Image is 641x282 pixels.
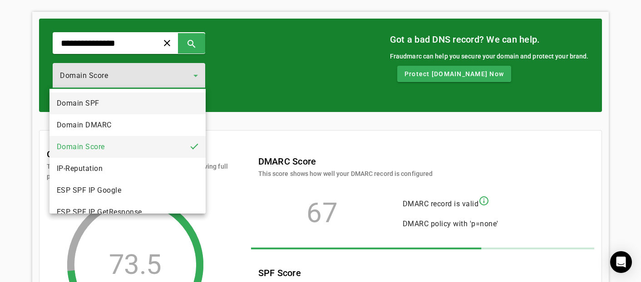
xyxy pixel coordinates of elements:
[57,207,142,218] span: ESP SPF IP GetResponse
[57,185,122,196] span: ESP SPF IP Google
[57,141,105,152] span: Domain Score
[57,120,112,131] span: Domain DMARC
[57,163,103,174] span: IP-Reputation
[610,251,632,273] div: Open Intercom Messenger
[57,98,99,109] span: Domain SPF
